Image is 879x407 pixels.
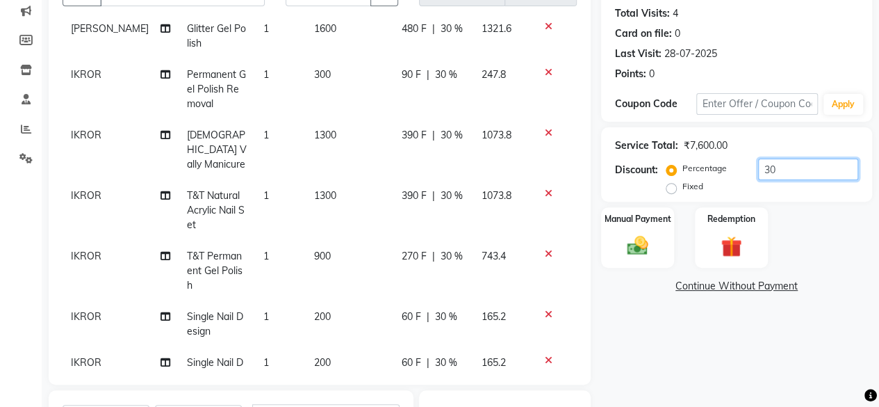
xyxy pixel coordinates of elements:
[482,189,511,202] span: 1073.8
[71,129,101,141] span: IKROR
[401,310,420,324] span: 60 F
[482,129,511,141] span: 1073.8
[314,310,331,323] span: 200
[401,22,426,36] span: 480 F
[482,250,506,262] span: 743.4
[401,189,426,203] span: 390 F
[615,97,696,111] div: Coupon Code
[696,93,818,115] input: Enter Offer / Coupon Code
[714,234,748,260] img: _gift.svg
[707,213,755,225] label: Redemption
[440,249,462,264] span: 30 %
[263,68,269,81] span: 1
[71,189,101,202] span: IKROR
[432,22,434,36] span: |
[401,249,426,264] span: 270 F
[71,250,101,262] span: IKROR
[615,6,670,21] div: Total Visits:
[187,356,243,383] span: Single Nail Design
[71,356,101,369] span: IKROR
[432,249,434,264] span: |
[401,356,420,370] span: 60 F
[682,162,727,175] label: Percentage
[187,189,245,231] span: T&T Natural Acrylic Nail Set
[314,22,336,35] span: 1600
[426,67,429,82] span: |
[615,26,672,41] div: Card on file:
[434,67,457,82] span: 30 %
[71,310,101,323] span: IKROR
[684,138,728,153] div: ₹7,600.00
[187,129,247,170] span: [DEMOGRAPHIC_DATA] Vally Manicure
[682,180,703,193] label: Fixed
[187,68,246,110] span: Permanent Gel Polish Removal
[314,356,331,369] span: 200
[187,250,243,292] span: T&T Permanent Gel Polish
[314,189,336,202] span: 1300
[71,22,149,35] span: [PERSON_NAME]
[440,22,462,36] span: 30 %
[263,22,269,35] span: 1
[263,356,269,369] span: 1
[426,356,429,370] span: |
[440,189,462,203] span: 30 %
[673,6,678,21] div: 4
[263,250,269,262] span: 1
[615,138,678,153] div: Service Total:
[621,234,655,258] img: _cash.svg
[71,68,101,81] span: IKROR
[314,250,331,262] span: 900
[263,310,269,323] span: 1
[401,128,426,143] span: 390 F
[615,163,658,177] div: Discount:
[432,128,434,143] span: |
[434,310,457,324] span: 30 %
[664,47,717,61] div: 28-07-2025
[615,67,646,81] div: Points:
[675,26,680,41] div: 0
[482,356,506,369] span: 165.2
[263,189,269,202] span: 1
[615,47,662,61] div: Last Visit:
[482,310,506,323] span: 165.2
[605,213,671,225] label: Manual Payment
[426,310,429,324] span: |
[432,189,434,203] span: |
[823,94,863,115] button: Apply
[482,68,506,81] span: 247.8
[314,129,336,141] span: 1300
[649,67,655,81] div: 0
[482,22,511,35] span: 1321.6
[434,356,457,370] span: 30 %
[263,129,269,141] span: 1
[401,67,420,82] span: 90 F
[604,279,869,294] a: Continue Without Payment
[187,310,243,337] span: Single Nail Design
[440,128,462,143] span: 30 %
[314,68,331,81] span: 300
